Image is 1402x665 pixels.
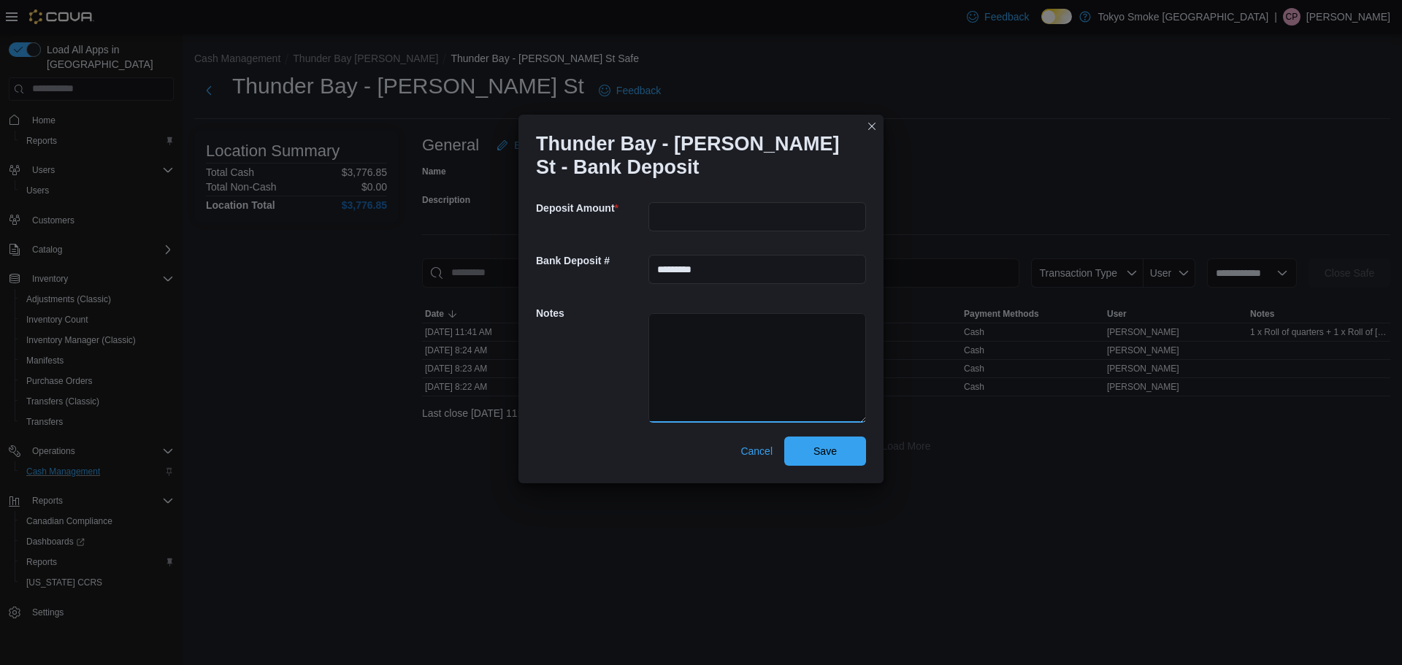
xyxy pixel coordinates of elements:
h5: Notes [536,299,646,328]
h5: Deposit Amount [536,193,646,223]
span: Cancel [740,444,773,458]
button: Cancel [735,437,778,466]
button: Save [784,437,866,466]
h1: Thunder Bay - [PERSON_NAME] St - Bank Deposit [536,132,854,179]
button: Closes this modal window [863,118,881,135]
span: Save [813,444,837,458]
h5: Bank Deposit # [536,246,646,275]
